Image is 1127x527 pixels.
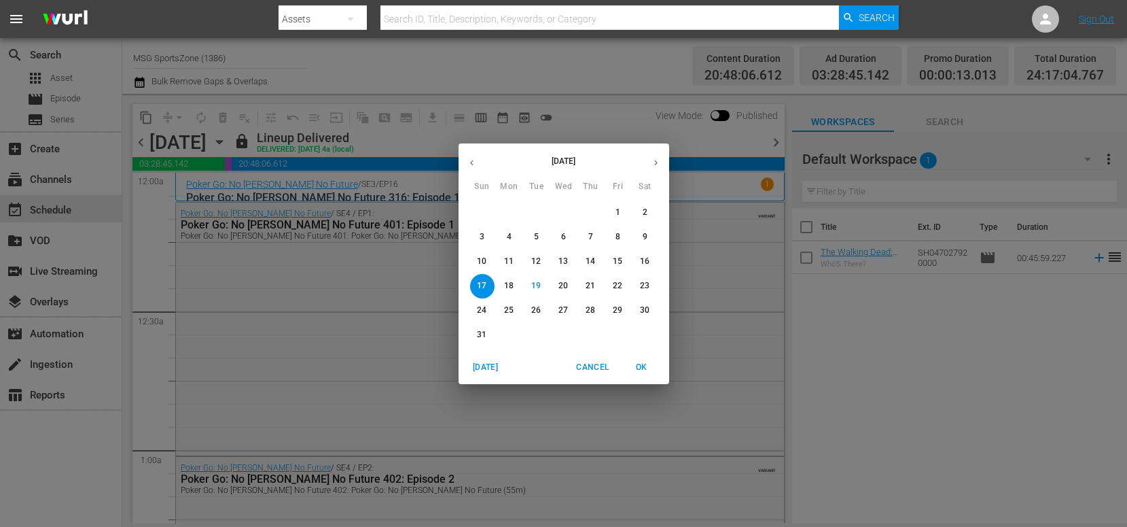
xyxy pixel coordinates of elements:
[485,155,643,167] p: [DATE]
[561,231,566,243] p: 6
[497,225,522,250] button: 4
[633,180,658,194] span: Sat
[571,356,614,379] button: Cancel
[524,274,549,299] button: 19
[633,299,658,323] button: 30
[558,280,568,292] p: 20
[464,356,507,379] button: [DATE]
[524,225,549,250] button: 5
[477,256,486,267] p: 10
[470,180,495,194] span: Sun
[586,305,595,316] p: 28
[480,231,484,243] p: 3
[470,299,495,323] button: 24
[643,231,647,243] p: 9
[620,356,664,379] button: OK
[579,180,603,194] span: Thu
[1079,14,1114,24] a: Sign Out
[524,299,549,323] button: 26
[534,231,539,243] p: 5
[640,305,649,316] p: 30
[613,256,622,267] p: 15
[586,280,595,292] p: 21
[552,250,576,274] button: 13
[504,256,514,267] p: 11
[643,207,647,218] p: 2
[497,250,522,274] button: 11
[524,250,549,274] button: 12
[579,274,603,299] button: 21
[613,280,622,292] p: 22
[531,256,541,267] p: 12
[588,231,593,243] p: 7
[507,231,512,243] p: 4
[558,305,568,316] p: 27
[626,360,658,375] span: OK
[497,274,522,299] button: 18
[8,11,24,27] span: menu
[640,256,649,267] p: 16
[552,274,576,299] button: 20
[606,225,630,250] button: 8
[470,274,495,299] button: 17
[579,250,603,274] button: 14
[469,360,502,375] span: [DATE]
[606,299,630,323] button: 29
[640,280,649,292] p: 23
[615,231,620,243] p: 8
[477,305,486,316] p: 24
[606,274,630,299] button: 22
[606,180,630,194] span: Fri
[633,201,658,225] button: 2
[504,280,514,292] p: 18
[470,250,495,274] button: 10
[497,180,522,194] span: Mon
[633,274,658,299] button: 23
[859,5,895,30] span: Search
[579,299,603,323] button: 28
[633,225,658,250] button: 9
[576,360,609,375] span: Cancel
[579,225,603,250] button: 7
[606,201,630,225] button: 1
[531,305,541,316] p: 26
[470,323,495,347] button: 31
[497,299,522,323] button: 25
[477,329,486,341] p: 31
[504,305,514,316] p: 25
[552,299,576,323] button: 27
[633,250,658,274] button: 16
[524,180,549,194] span: Tue
[470,225,495,250] button: 3
[606,250,630,274] button: 15
[531,280,541,292] p: 19
[613,305,622,316] p: 29
[615,207,620,218] p: 1
[477,280,486,292] p: 17
[33,3,98,35] img: ans4CAIJ8jUAAAAAAAAAAAAAAAAAAAAAAAAgQb4GAAAAAAAAAAAAAAAAAAAAAAAAJMjXAAAAAAAAAAAAAAAAAAAAAAAAgAT5G...
[552,225,576,250] button: 6
[552,180,576,194] span: Wed
[558,256,568,267] p: 13
[586,256,595,267] p: 14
